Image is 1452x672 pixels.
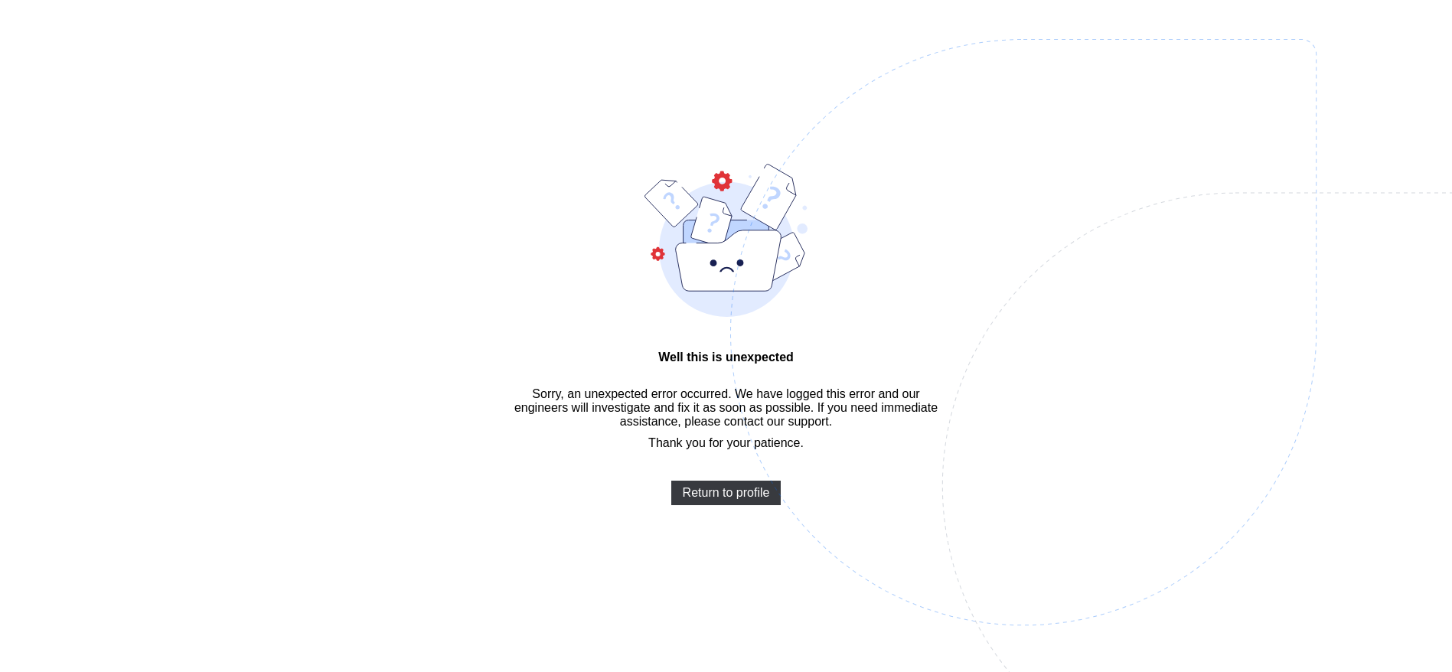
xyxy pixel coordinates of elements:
span: Sorry, an unexpected error occurred. We have logged this error and our engineers will investigate... [508,387,944,429]
img: error-bound.9d27ae2af7d8ffd69f21ced9f822e0fd.svg [644,164,808,317]
span: Thank you for your patience. [648,436,804,449]
span: Well this is unexpected [508,351,944,364]
span: Return to profile [683,486,770,500]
